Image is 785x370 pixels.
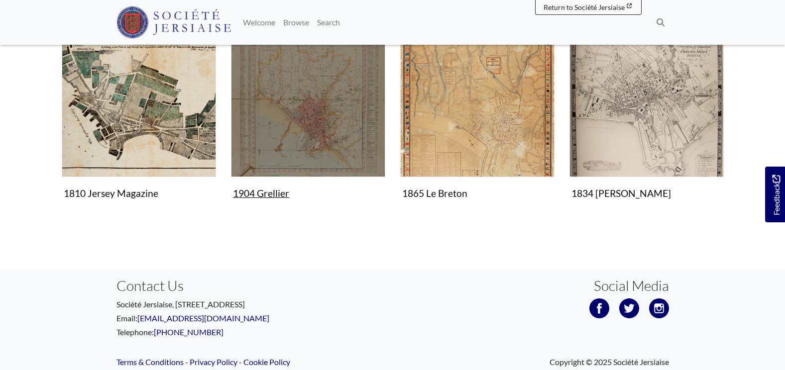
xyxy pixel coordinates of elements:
[239,12,279,32] a: Welcome
[594,277,669,294] h3: Social Media
[279,12,313,32] a: Browse
[116,277,385,294] h3: Contact Us
[231,23,385,177] img: 1904 Grellier
[116,357,184,367] a: Terms & Conditions
[62,23,216,203] a: 1810 Jersey Magazine 1810 Jersey Magazine
[569,23,724,203] a: 1834 Le Gros 1834 [PERSON_NAME]
[243,357,290,367] a: Cookie Policy
[116,312,385,324] p: Email:
[765,167,785,222] a: Would you like to provide feedback?
[116,326,385,338] p: Telephone:
[116,6,231,38] img: Société Jersiaise
[154,327,224,337] a: [PHONE_NUMBER]
[770,175,782,215] span: Feedback
[231,23,385,203] a: 1904 Grellier 1904 Grellier
[116,298,385,310] p: Société Jersiaise, [STREET_ADDRESS]
[400,23,555,203] a: 1865 Le Breton 1865 Le Breton
[137,313,269,323] a: [EMAIL_ADDRESS][DOMAIN_NAME]
[313,12,344,32] a: Search
[116,4,231,41] a: Société Jersiaise logo
[544,3,625,11] span: Return to Société Jersiaise
[62,23,216,177] img: 1810 Jersey Magazine
[569,23,724,177] img: 1834 Le Gros
[190,357,237,367] a: Privacy Policy
[550,356,669,368] span: Copyright © 2025 Société Jersiaise
[400,23,555,177] img: 1865 Le Breton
